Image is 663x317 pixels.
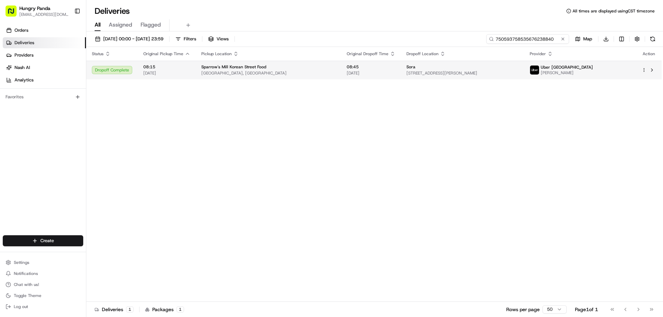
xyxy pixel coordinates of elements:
[15,77,33,83] span: Analytics
[642,51,656,57] div: Action
[109,21,132,29] span: Assigned
[3,280,83,289] button: Chat with us!
[7,28,126,39] p: Welcome 👋
[143,64,190,70] span: 08:15
[57,107,60,112] span: •
[7,90,46,95] div: Past conversations
[541,65,593,70] span: Uber [GEOGRAPHIC_DATA]
[31,66,113,73] div: Start new chat
[14,107,19,113] img: 1736555255976-a54dd68f-1ca7-489b-9aae-adbdc363a1c4
[572,34,595,44] button: Map
[7,7,21,21] img: Nash
[406,64,415,70] span: Sora
[347,64,395,70] span: 08:45
[3,235,83,246] button: Create
[573,8,655,14] span: All times are displayed using CST timezone
[406,51,439,57] span: Dropoff Location
[65,154,111,161] span: API Documentation
[92,34,166,44] button: [DATE] 00:00 - [DATE] 23:59
[406,70,519,76] span: [STREET_ADDRESS][PERSON_NAME]
[23,126,25,131] span: •
[18,44,114,52] input: Clear
[15,65,30,71] span: Nash AI
[27,126,43,131] span: 8月15日
[583,36,592,42] span: Map
[3,37,86,48] a: Deliveries
[58,155,64,160] div: 💻
[19,12,69,17] button: [EMAIL_ADDRESS][DOMAIN_NAME]
[56,151,114,164] a: 💻API Documentation
[21,107,56,112] span: [PERSON_NAME]
[3,258,83,267] button: Settings
[143,70,190,76] span: [DATE]
[3,3,71,19] button: Hungry Panda[EMAIL_ADDRESS][DOMAIN_NAME]
[141,21,161,29] span: Flagged
[14,282,39,287] span: Chat with us!
[575,306,598,313] div: Page 1 of 1
[3,91,83,102] div: Favorites
[49,171,84,176] a: Powered byPylon
[201,51,232,57] span: Pickup Location
[3,75,86,86] a: Analytics
[14,260,29,265] span: Settings
[69,171,84,176] span: Pylon
[126,306,134,313] div: 1
[4,151,56,164] a: 📗Knowledge Base
[486,34,569,44] input: Type to search
[201,64,266,70] span: Sparrow's Mill Korean Street Food
[95,6,130,17] h1: Deliveries
[19,5,50,12] button: Hungry Panda
[3,302,83,311] button: Log out
[347,51,388,57] span: Original Dropoff Time
[3,50,86,61] a: Providers
[95,21,100,29] span: All
[7,100,18,111] img: Bea Lacdao
[541,70,593,76] span: [PERSON_NAME]
[176,306,184,313] div: 1
[15,66,27,78] img: 1753817452368-0c19585d-7be3-40d9-9a41-2dc781b3d1eb
[7,66,19,78] img: 1736555255976-a54dd68f-1ca7-489b-9aae-adbdc363a1c4
[205,34,232,44] button: Views
[14,154,53,161] span: Knowledge Base
[107,88,126,97] button: See all
[184,36,196,42] span: Filters
[217,36,229,42] span: Views
[15,52,33,58] span: Providers
[506,306,540,313] p: Rows per page
[530,66,539,75] img: uber-new-logo.jpeg
[95,306,134,313] div: Deliveries
[117,68,126,76] button: Start new chat
[145,306,184,313] div: Packages
[15,27,28,33] span: Orders
[31,73,95,78] div: We're available if you need us!
[61,107,77,112] span: 8月19日
[14,293,41,298] span: Toggle Theme
[14,304,28,309] span: Log out
[530,51,546,57] span: Provider
[143,51,183,57] span: Original Pickup Time
[172,34,199,44] button: Filters
[3,269,83,278] button: Notifications
[648,34,657,44] button: Refresh
[14,271,38,276] span: Notifications
[92,51,104,57] span: Status
[15,40,34,46] span: Deliveries
[103,36,163,42] span: [DATE] 00:00 - [DATE] 23:59
[7,155,12,160] div: 📗
[3,62,86,73] a: Nash AI
[201,70,336,76] span: [GEOGRAPHIC_DATA], [GEOGRAPHIC_DATA]
[40,238,54,244] span: Create
[3,25,86,36] a: Orders
[3,291,83,300] button: Toggle Theme
[347,70,395,76] span: [DATE]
